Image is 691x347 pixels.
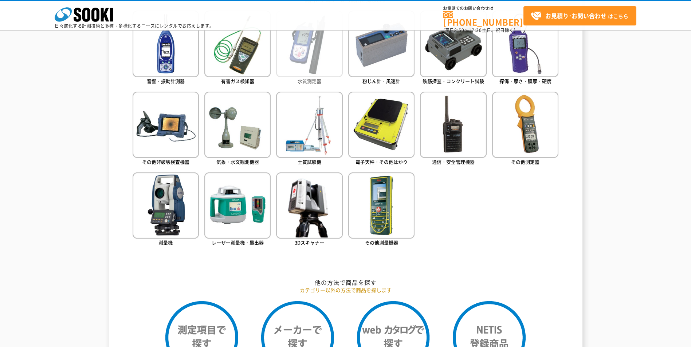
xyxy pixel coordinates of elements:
[492,11,558,86] a: 探傷・厚さ・膜厚・硬度
[221,77,254,84] span: 有害ガス検知器
[365,239,398,246] span: その他測量機器
[216,158,259,165] span: 気象・水文観測機器
[348,172,415,248] a: その他測量機器
[204,172,271,239] img: レーザー測量機・墨出器
[454,27,464,33] span: 8:50
[133,92,199,158] img: その他非破壊検査機器
[276,92,342,167] a: 土質試験機
[423,77,484,84] span: 鉄筋探査・コンクリート試験
[356,158,408,165] span: 電子天秤・その他はかり
[204,11,271,77] img: 有害ガス検知器
[298,158,321,165] span: 土質試験機
[298,77,321,84] span: 水質測定器
[133,172,199,248] a: 測量機
[142,158,189,165] span: その他非破壊検査機器
[420,11,486,77] img: 鉄筋探査・コンクリート試験
[420,92,486,158] img: 通信・安全管理機器
[492,11,558,77] img: 探傷・厚さ・膜厚・硬度
[295,239,324,246] span: 3Dスキャナー
[276,92,342,158] img: 土質試験機
[133,11,199,86] a: 音響・振動計測器
[133,279,559,286] h2: 他の方法で商品を探す
[432,158,475,165] span: 通信・安全管理機器
[348,92,415,167] a: 電子天秤・その他はかり
[511,158,539,165] span: その他測定器
[133,172,199,239] img: 測量機
[276,172,342,239] img: 3Dスキャナー
[348,11,415,77] img: 粉じん計・風速計
[212,239,264,246] span: レーザー測量機・墨出器
[204,92,271,158] img: 気象・水文観測機器
[133,286,559,294] p: カテゴリー以外の方法で商品を探します
[204,11,271,86] a: 有害ガス検知器
[492,92,558,158] img: その他測定器
[531,11,628,21] span: はこちら
[348,92,415,158] img: 電子天秤・その他はかり
[133,92,199,167] a: その他非破壊検査機器
[276,172,342,248] a: 3Dスキャナー
[204,172,271,248] a: レーザー測量機・墨出器
[443,6,523,11] span: お電話でのお問い合わせは
[420,11,486,86] a: 鉄筋探査・コンクリート試験
[499,77,551,84] span: 探傷・厚さ・膜厚・硬度
[348,11,415,86] a: 粉じん計・風速計
[55,24,214,28] p: 日々進化する計測技術と多種・多様化するニーズにレンタルでお応えします。
[147,77,185,84] span: 音響・振動計測器
[362,77,400,84] span: 粉じん計・風速計
[492,92,558,167] a: その他測定器
[443,11,523,26] a: [PHONE_NUMBER]
[276,11,342,77] img: 水質測定器
[348,172,415,239] img: その他測量機器
[545,11,606,20] strong: お見積り･お問い合わせ
[204,92,271,167] a: 気象・水文観測機器
[469,27,482,33] span: 17:30
[420,92,486,167] a: 通信・安全管理機器
[443,27,515,33] span: (平日 ～ 土日、祝日除く)
[276,11,342,86] a: 水質測定器
[133,11,199,77] img: 音響・振動計測器
[523,6,636,25] a: お見積り･お問い合わせはこちら
[158,239,173,246] span: 測量機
